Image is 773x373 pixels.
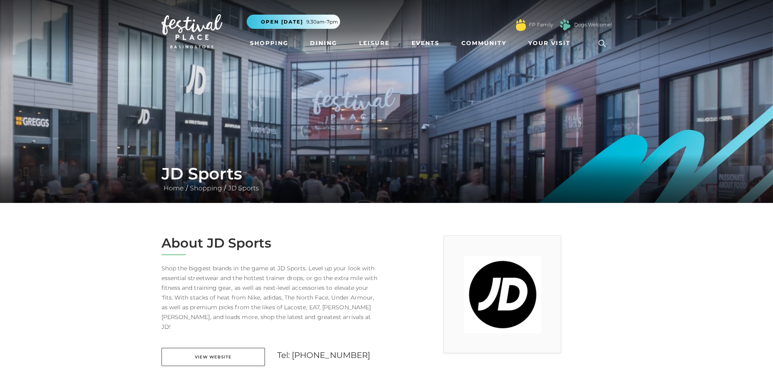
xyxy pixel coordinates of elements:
span: 9.30am-7pm [306,18,338,26]
a: Home [161,184,186,192]
h1: JD Sports [161,164,612,183]
button: Open [DATE] 9.30am-7pm [247,15,340,29]
a: JD Sports [226,184,261,192]
a: Your Visit [525,36,578,51]
p: Shop the biggest brands in the game at JD Sports. Level up your look with essential streetwear an... [161,263,381,332]
img: Festival Place Logo [161,14,222,48]
a: FP Family [529,21,553,28]
a: Shopping [188,184,224,192]
a: Shopping [247,36,292,51]
a: Community [458,36,510,51]
a: Dining [307,36,340,51]
div: / / [155,164,618,193]
h2: About JD Sports [161,235,381,251]
a: Dogs Welcome! [574,21,612,28]
span: Your Visit [528,39,571,47]
a: Events [408,36,443,51]
a: Tel: [PHONE_NUMBER] [277,350,370,360]
span: Open [DATE] [261,18,303,26]
a: View Website [161,348,265,366]
a: Leisure [356,36,393,51]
